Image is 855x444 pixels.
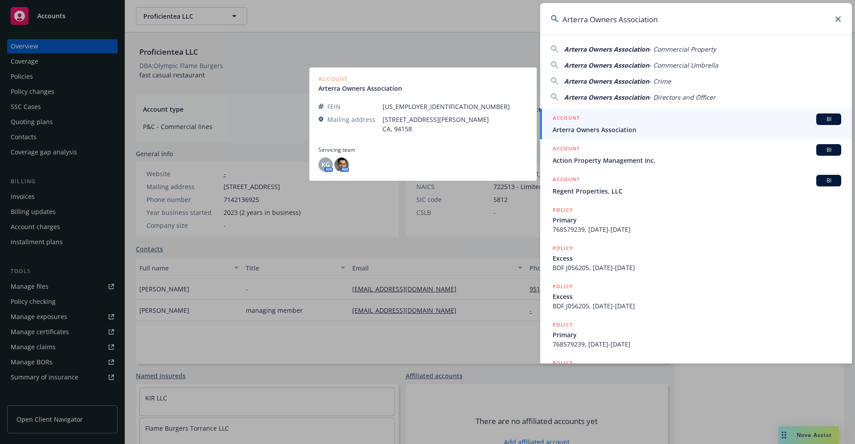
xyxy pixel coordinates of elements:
span: 768579239, [DATE]-[DATE] [553,225,841,234]
h5: POLICY [553,206,573,214]
span: 768579239, [DATE]-[DATE] [553,339,841,349]
a: ACCOUNTBIAction Property Management Inc. [540,139,852,170]
span: Action Property Management Inc. [553,156,841,165]
h5: ACCOUNT [553,113,580,124]
a: ACCOUNTBIRegent Properties, LLC [540,170,852,201]
h5: POLICY [553,282,573,291]
a: ACCOUNTBIArterra Owners Association [540,109,852,139]
span: BDF J056205, [DATE]-[DATE] [553,301,841,311]
h5: ACCOUNT [553,144,580,155]
span: BI [820,146,838,154]
a: POLICYPrimary768579239, [DATE]-[DATE] [540,315,852,354]
span: Arterra Owners Association [564,61,649,69]
h5: POLICY [553,320,573,329]
span: BDF J056205, [DATE]-[DATE] [553,263,841,272]
span: Excess [553,292,841,301]
span: BI [820,115,838,123]
span: - Directors and Officer [649,93,716,101]
span: Arterra Owners Association [564,45,649,53]
span: Primary [553,330,841,339]
a: POLICYExcessBDF J056205, [DATE]-[DATE] [540,239,852,277]
span: Arterra Owners Association [564,93,649,101]
h5: POLICY [553,244,573,253]
span: - Crime [649,77,671,85]
span: - Commercial Property [649,45,716,53]
a: POLICYPrimary768579239, [DATE]-[DATE] [540,201,852,239]
a: POLICY [540,354,852,392]
input: Search... [540,3,852,35]
span: BI [820,177,838,185]
h5: ACCOUNT [553,175,580,186]
span: Arterra Owners Association [564,77,649,85]
span: - Commercial Umbrella [649,61,718,69]
span: Regent Properties, LLC [553,186,841,196]
a: POLICYExcessBDF J056205, [DATE]-[DATE] [540,277,852,315]
span: Excess [553,254,841,263]
h5: POLICY [553,359,573,367]
span: Primary [553,215,841,225]
span: Arterra Owners Association [553,125,841,134]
